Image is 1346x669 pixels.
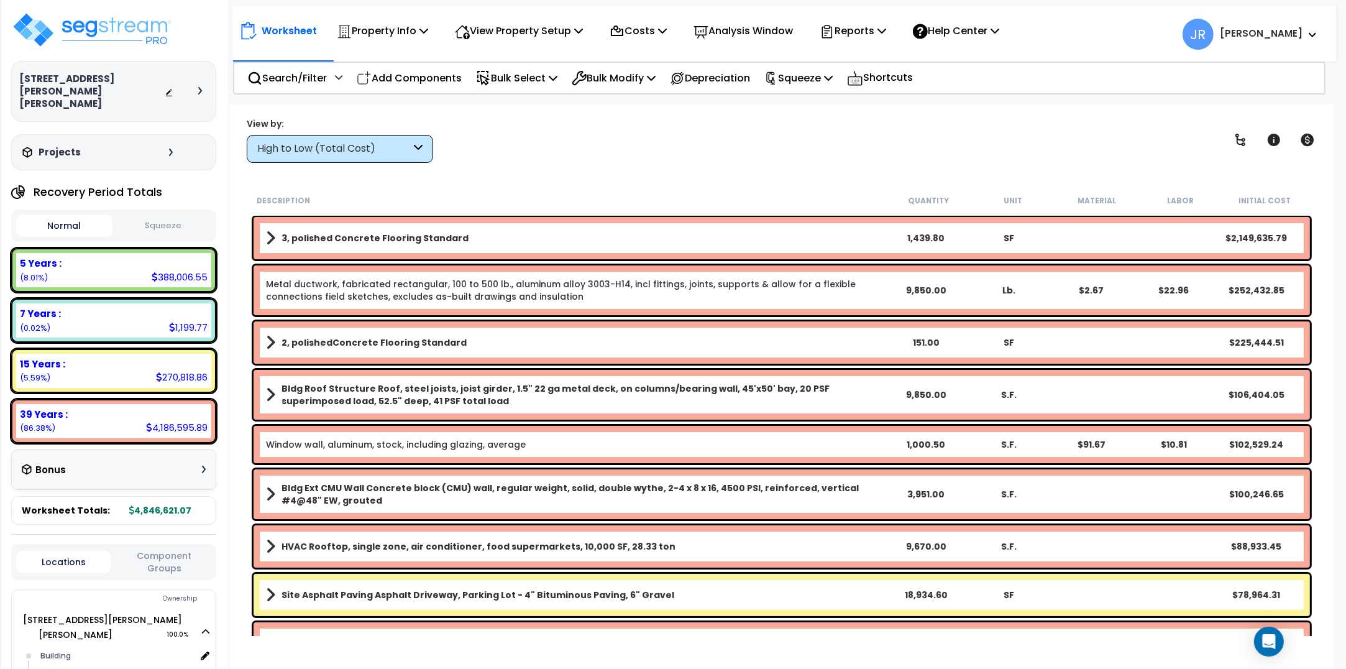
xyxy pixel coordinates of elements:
[1078,196,1116,206] small: Material
[247,118,433,130] div: View by:
[1050,284,1133,297] div: $2.67
[885,488,968,501] div: 3,951.00
[117,549,211,575] button: Component Groups
[37,591,216,606] div: Ownership
[1215,488,1298,501] div: $100,246.65
[1215,389,1298,401] div: $106,404.05
[266,278,885,303] a: Individual Item
[262,22,317,39] p: Worksheet
[968,438,1050,451] div: S.F.
[350,63,469,93] div: Add Components
[1215,540,1298,553] div: $88,933.45
[885,336,968,349] div: 151.00
[35,465,66,476] h3: Bonus
[885,232,968,244] div: 1,439.80
[764,70,833,86] p: Squeeze
[266,586,885,604] a: Assembly Title
[1004,196,1022,206] small: Unit
[847,69,913,87] p: Shortcuts
[885,284,968,297] div: 9,850.00
[1050,438,1133,451] div: $91.67
[146,421,208,434] div: 4,186,595.89
[840,63,920,93] div: Shortcuts
[167,627,199,642] span: 100.0%
[16,215,112,237] button: Normal
[1183,19,1214,50] span: JR
[266,635,885,652] a: Assembly Title
[282,540,675,553] b: HVAC Rooftop, single zone, air conditioner, food supermarkets, 10,000 SF, 28.33 ton
[152,270,208,284] div: 388,006.55
[476,70,557,86] p: Bulk Select
[1215,589,1298,601] div: $78,964.31
[610,22,667,39] p: Costs
[116,215,212,237] button: Squeeze
[1238,196,1291,206] small: Initial Cost
[266,438,526,451] a: Individual Item
[885,540,968,553] div: 9,670.00
[670,70,750,86] p: Depreciation
[20,358,65,371] b: 15 Years :
[1168,196,1194,206] small: Labor
[1215,284,1298,297] div: $252,432.85
[968,389,1050,401] div: S.F.
[337,22,428,39] p: Property Info
[1132,438,1215,451] div: $10.81
[455,22,583,39] p: View Property Setup
[282,232,469,244] b: 3, polished Concrete Flooring Standard
[968,232,1050,244] div: SF
[22,504,110,517] span: Worksheet Totals:
[37,648,196,663] div: Building
[20,257,62,270] b: 5 Years :
[1215,336,1298,349] div: $225,444.51
[257,196,310,206] small: Description
[247,70,327,86] p: Search/Filter
[257,142,411,156] div: High to Low (Total Cost)
[39,146,81,159] h3: Projects
[266,482,885,507] a: Assembly Title
[694,22,793,39] p: Analysis Window
[885,389,968,401] div: 9,850.00
[1254,627,1284,657] div: Open Intercom Messenger
[266,229,885,247] a: Assembly Title
[1132,284,1215,297] div: $22.96
[968,589,1050,601] div: SF
[266,334,885,351] a: Assembly Title
[282,589,674,601] b: Site Asphalt Paving Asphalt Driveway, Parking Lot - 4" Bituminous Paving, 6" Gravel
[968,488,1050,501] div: S.F.
[820,22,886,39] p: Reports
[23,614,182,641] a: [STREET_ADDRESS][PERSON_NAME][PERSON_NAME] 100.0%
[20,272,48,283] small: 8.005712524168926%
[663,63,757,93] div: Depreciation
[11,11,173,48] img: logo_pro_r.png
[34,186,162,198] h4: Recovery Period Totals
[129,504,191,517] b: 4,846,621.07
[1215,438,1298,451] div: $102,529.24
[20,307,61,320] b: 7 Years :
[20,323,50,333] small: 0.02475477209114679%
[357,70,462,86] p: Add Components
[156,371,208,384] div: 270,818.86
[572,70,656,86] p: Bulk Modify
[968,336,1050,349] div: SF
[20,408,68,421] b: 39 Years :
[1215,232,1298,244] div: $2,149,635.79
[885,589,968,601] div: 18,934.60
[266,382,885,407] a: Assembly Title
[282,336,467,349] b: 2, polishedConcrete Flooring Standard
[20,372,50,383] small: 5.587786956903565%
[20,423,55,433] small: 86.38174574683636%
[968,540,1050,553] div: S.F.
[913,22,999,39] p: Help Center
[282,382,885,407] b: Bldg Roof Structure Roof, steel joists, joist girder, 1.5" 22 ga metal deck, on columns/bearing w...
[1220,27,1303,40] b: [PERSON_NAME]
[169,321,208,334] div: 1,199.77
[968,284,1050,297] div: Lb.
[16,551,111,573] button: Locations
[909,196,950,206] small: Quantity
[19,73,165,110] h3: [STREET_ADDRESS][PERSON_NAME][PERSON_NAME]
[885,438,968,451] div: 1,000.50
[266,538,885,555] a: Assembly Title
[282,482,885,507] b: Bldg Ext CMU Wall Concrete block (CMU) wall, regular weight, solid, double wythe, 2-4 x 8 x 16, 4...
